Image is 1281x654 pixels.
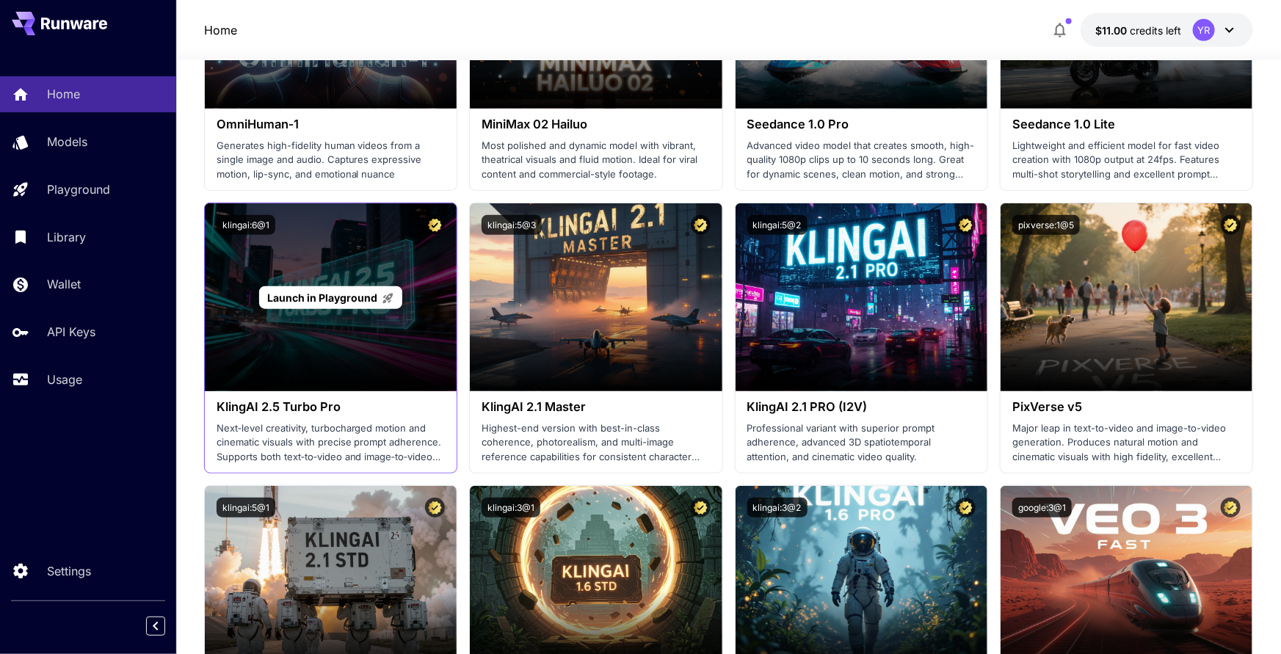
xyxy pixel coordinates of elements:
button: Certified Model – Vetted for best performance and includes a commercial license. [425,498,445,517]
span: $11.00 [1095,24,1130,37]
span: Launch in Playground [267,291,377,304]
p: Library [47,228,86,246]
div: Collapse sidebar [157,613,176,639]
button: Certified Model – Vetted for best performance and includes a commercial license. [691,498,711,517]
h3: PixVerse v5 [1012,400,1241,414]
p: API Keys [47,323,95,341]
p: Home [47,85,80,103]
button: $11.00218YR [1081,13,1253,47]
button: klingai:3@1 [482,498,540,517]
p: Next‑level creativity, turbocharged motion and cinematic visuals with precise prompt adherence. S... [217,421,445,465]
p: Generates high-fidelity human videos from a single image and audio. Captures expressive motion, l... [217,139,445,182]
div: $11.00218 [1095,23,1181,38]
p: Major leap in text-to-video and image-to-video generation. Produces natural motion and cinematic ... [1012,421,1241,465]
button: klingai:5@3 [482,215,542,235]
div: YR [1193,19,1215,41]
h3: KlingAI 2.5 Turbo Pro [217,400,445,414]
p: Usage [47,371,82,388]
p: Advanced video model that creates smooth, high-quality 1080p clips up to 10 seconds long. Great f... [747,139,976,182]
h3: OmniHuman‑1 [217,117,445,131]
a: Launch in Playground [259,286,402,309]
button: Certified Model – Vetted for best performance and includes a commercial license. [1221,215,1241,235]
button: Certified Model – Vetted for best performance and includes a commercial license. [1221,498,1241,517]
button: Certified Model – Vetted for best performance and includes a commercial license. [956,498,976,517]
p: Highest-end version with best-in-class coherence, photorealism, and multi-image reference capabil... [482,421,710,465]
p: Most polished and dynamic model with vibrant, theatrical visuals and fluid motion. Ideal for vira... [482,139,710,182]
button: klingai:5@1 [217,498,275,517]
button: Certified Model – Vetted for best performance and includes a commercial license. [691,215,711,235]
h3: MiniMax 02 Hailuo [482,117,710,131]
h3: Seedance 1.0 Lite [1012,117,1241,131]
button: pixverse:1@5 [1012,215,1080,235]
h3: KlingAI 2.1 Master [482,400,710,414]
h3: Seedance 1.0 Pro [747,117,976,131]
span: credits left [1130,24,1181,37]
p: Wallet [47,275,81,293]
button: Certified Model – Vetted for best performance and includes a commercial license. [956,215,976,235]
button: klingai:3@2 [747,498,808,517]
p: Playground [47,181,110,198]
p: Lightweight and efficient model for fast video creation with 1080p output at 24fps. Features mult... [1012,139,1241,182]
p: Models [47,133,87,150]
button: klingai:6@1 [217,215,275,235]
img: alt [470,203,722,391]
img: alt [736,203,987,391]
p: Settings [47,562,91,580]
h3: KlingAI 2.1 PRO (I2V) [747,400,976,414]
a: Home [204,21,237,39]
nav: breadcrumb [204,21,237,39]
p: Professional variant with superior prompt adherence, advanced 3D spatiotemporal attention, and ci... [747,421,976,465]
img: alt [1001,203,1252,391]
button: Certified Model – Vetted for best performance and includes a commercial license. [425,215,445,235]
button: google:3@1 [1012,498,1072,517]
button: klingai:5@2 [747,215,808,235]
button: Collapse sidebar [146,617,165,636]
